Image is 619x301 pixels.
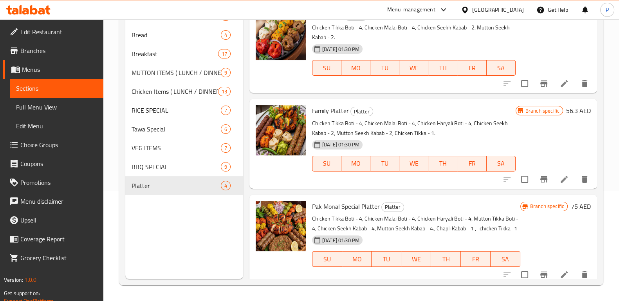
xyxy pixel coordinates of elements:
span: SU [316,62,338,74]
button: MO [341,60,370,76]
span: Bread [132,30,221,40]
div: items [221,124,231,134]
button: TH [428,156,457,171]
div: items [221,143,231,153]
a: Edit menu item [559,79,569,88]
span: 6 [221,126,230,133]
div: MUTTON ITEMS ( LUNCH / DINNER )9 [125,63,243,82]
span: Sections [16,84,97,93]
span: MUTTON ITEMS ( LUNCH / DINNER ) [132,68,221,77]
span: Breakfast [132,49,218,58]
span: WE [404,254,428,265]
div: Chicken Items ( LUNCH / DINNER )13 [125,82,243,101]
button: TH [428,60,457,76]
span: 9 [221,163,230,171]
div: items [221,162,231,171]
button: SA [487,156,516,171]
span: VEG ITEMS [132,143,221,153]
button: WE [401,251,431,267]
nav: Menu sections [125,4,243,198]
span: Coupons [20,159,97,168]
span: Get support on: [4,288,40,298]
span: MO [345,62,367,74]
button: FR [457,60,486,76]
span: TU [374,158,396,169]
a: Edit Menu [10,117,103,135]
button: SA [487,60,516,76]
span: WE [402,62,425,74]
img: Family Platter [256,105,306,155]
p: Chicken Tikka Boti - 4, Chicken Malai Boti - 4, Chicken Haryali Boti - 4, Mutton Tikka Boti - 4, ... [312,214,520,234]
span: 7 [221,144,230,152]
div: Menu-management [387,5,435,15]
span: Chicken Items ( LUNCH / DINNER ) [132,87,218,96]
span: FR [460,62,483,74]
a: Sections [10,79,103,98]
a: Coverage Report [3,230,103,248]
span: 4 [221,182,230,190]
span: TU [375,254,398,265]
img: Pak Monal Special Platter [256,201,306,251]
span: TH [434,254,458,265]
a: Edit Restaurant [3,22,103,41]
button: MO [342,251,372,267]
button: Branch-specific-item [534,74,553,93]
span: [DATE] 01:30 PM [319,141,363,148]
a: Coupons [3,154,103,173]
span: TH [431,62,454,74]
button: TH [431,251,461,267]
span: Branch specific [522,107,563,115]
span: Edit Restaurant [20,27,97,36]
button: SU [312,156,341,171]
span: 7 [221,107,230,114]
div: Bread4 [125,26,243,44]
img: Mini Platter [256,10,306,60]
span: Platter [351,107,373,116]
a: Full Menu View [10,98,103,117]
button: delete [575,265,594,284]
button: TU [370,60,399,76]
span: Tawa Special [132,124,221,134]
span: SA [490,62,513,74]
span: SU [316,158,338,169]
span: 4 [221,31,230,39]
span: Menu disclaimer [20,197,97,206]
button: FR [461,251,491,267]
div: RICE SPECIAL7 [125,101,243,120]
button: Branch-specific-item [534,170,553,189]
span: Version: [4,275,23,285]
span: 17 [218,50,230,58]
div: Breakfast17 [125,44,243,63]
span: Promotions [20,178,97,187]
span: TH [431,158,454,169]
span: MO [345,158,367,169]
a: Edit menu item [559,175,569,184]
a: Menus [3,60,103,79]
a: Choice Groups [3,135,103,154]
span: Choice Groups [20,140,97,150]
div: Platter4 [125,176,243,195]
span: RICE SPECIAL [132,106,221,115]
span: MO [345,254,369,265]
div: Platter [132,181,221,190]
span: P [606,5,609,14]
span: Select to update [516,171,533,188]
button: WE [399,156,428,171]
span: 13 [218,88,230,95]
span: Platter [382,202,404,212]
span: BBQ SPECIAL [132,162,221,171]
span: SU [316,254,339,265]
button: TU [370,156,399,171]
span: 1.0.0 [24,275,36,285]
span: SA [494,254,517,265]
button: FR [457,156,486,171]
span: Edit Menu [16,121,97,131]
div: items [221,106,231,115]
span: Menus [22,65,97,74]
